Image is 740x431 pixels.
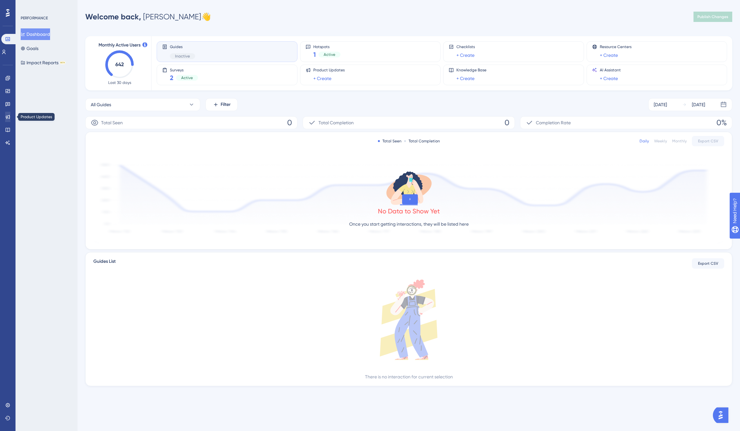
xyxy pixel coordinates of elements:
[324,52,335,57] span: Active
[170,73,173,82] span: 2
[93,258,116,269] span: Guides List
[654,139,667,144] div: Weekly
[693,12,732,22] button: Publish Changes
[175,54,190,59] span: Inactive
[692,101,705,108] div: [DATE]
[692,136,724,146] button: Export CSV
[85,12,211,22] div: [PERSON_NAME] 👋
[85,98,200,111] button: All Guides
[170,44,195,49] span: Guides
[115,61,124,67] text: 642
[600,44,631,49] span: Resource Centers
[221,101,231,108] span: Filter
[21,15,48,21] div: PERFORMANCE
[697,14,728,19] span: Publish Changes
[378,139,401,144] div: Total Seen
[600,75,618,82] a: + Create
[60,61,66,64] div: BETA
[692,258,724,269] button: Export CSV
[313,50,316,59] span: 1
[313,67,345,73] span: Product Updates
[85,12,141,21] span: Welcome back,
[640,139,649,144] div: Daily
[349,220,469,228] p: Once you start getting interactions, they will be listed here
[101,119,123,127] span: Total Seen
[716,118,727,128] span: 0%
[15,2,40,9] span: Need Help?
[536,119,571,127] span: Completion Rate
[21,43,38,54] button: Goals
[205,98,238,111] button: Filter
[21,28,50,40] button: Dashboard
[698,139,718,144] span: Export CSV
[654,101,667,108] div: [DATE]
[698,261,718,266] span: Export CSV
[170,67,198,72] span: Surveys
[378,207,440,216] div: No Data to Show Yet
[313,44,340,49] span: Hotspots
[600,51,618,59] a: + Create
[456,67,486,73] span: Knowledge Base
[287,118,292,128] span: 0
[99,41,141,49] span: Monthly Active Users
[181,75,193,80] span: Active
[672,139,687,144] div: Monthly
[108,80,131,85] span: Last 30 days
[600,67,621,73] span: AI Assistant
[505,118,509,128] span: 0
[313,75,331,82] a: + Create
[456,51,474,59] a: + Create
[21,57,66,68] button: Impact ReportsBETA
[91,101,111,108] span: All Guides
[713,405,732,425] iframe: UserGuiding AI Assistant Launcher
[318,119,354,127] span: Total Completion
[365,373,453,381] div: There is no interaction for current selection
[456,44,475,49] span: Checklists
[456,75,474,82] a: + Create
[404,139,440,144] div: Total Completion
